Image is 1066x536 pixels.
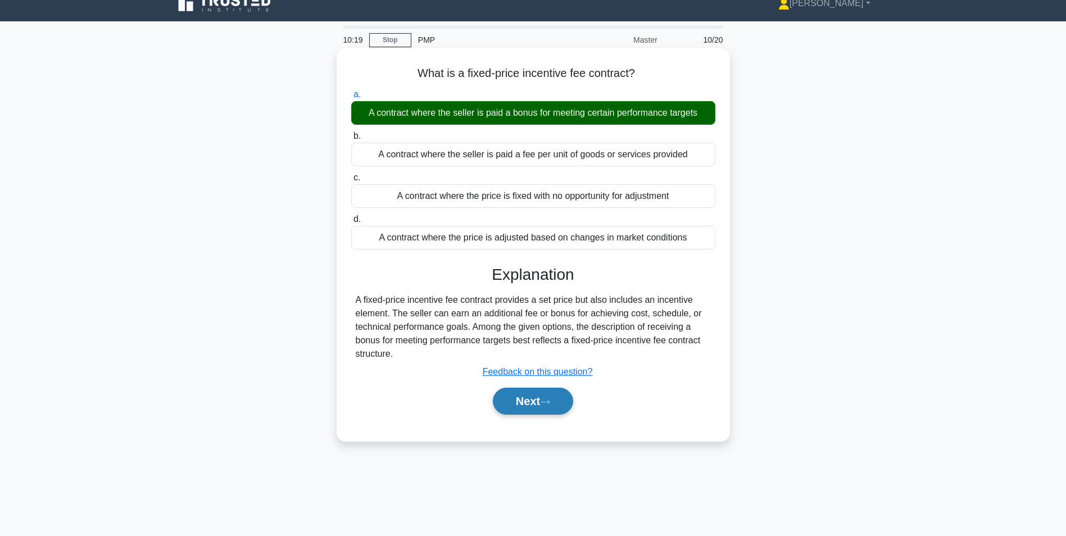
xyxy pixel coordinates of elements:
span: c. [353,172,360,182]
span: b. [353,131,361,140]
div: Master [566,29,664,51]
div: A contract where the price is adjusted based on changes in market conditions [351,226,715,249]
a: Feedback on this question? [483,367,593,376]
div: 10:19 [337,29,369,51]
h5: What is a fixed-price incentive fee contract? [350,66,716,81]
button: Next [493,388,573,415]
div: 10/20 [664,29,730,51]
h3: Explanation [358,265,709,284]
span: d. [353,214,361,224]
a: Stop [369,33,411,47]
div: PMP [411,29,566,51]
div: A contract where the price is fixed with no opportunity for adjustment [351,184,715,208]
div: A contract where the seller is paid a bonus for meeting certain performance targets [351,101,715,125]
div: A contract where the seller is paid a fee per unit of goods or services provided [351,143,715,166]
div: A fixed-price incentive fee contract provides a set price but also includes an incentive element.... [356,293,711,361]
span: a. [353,89,361,99]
